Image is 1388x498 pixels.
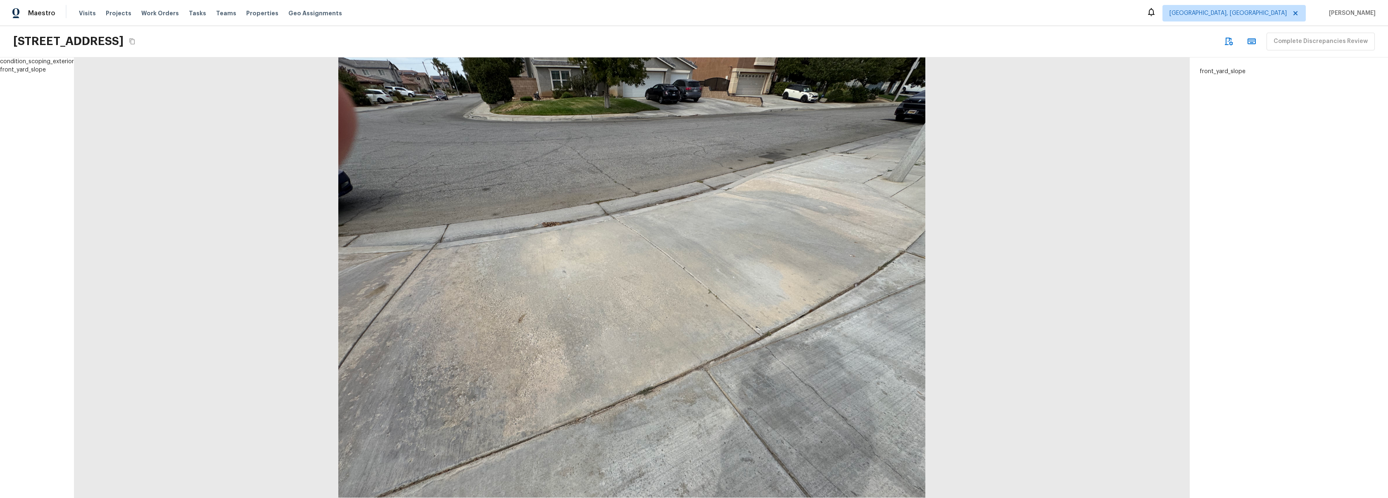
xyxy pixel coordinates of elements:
span: Work Orders [141,9,179,17]
h2: [STREET_ADDRESS] [13,34,124,49]
button: Copy Address [127,36,138,47]
span: [GEOGRAPHIC_DATA], [GEOGRAPHIC_DATA] [1169,9,1287,17]
span: Tasks [189,10,206,16]
span: Geo Assignments [288,9,342,17]
span: Teams [216,9,236,17]
span: Visits [79,9,96,17]
span: Maestro [28,9,55,17]
span: [PERSON_NAME] [1326,9,1376,17]
span: Projects [106,9,131,17]
div: front_yard_slope [1190,57,1388,498]
span: Properties [246,9,278,17]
